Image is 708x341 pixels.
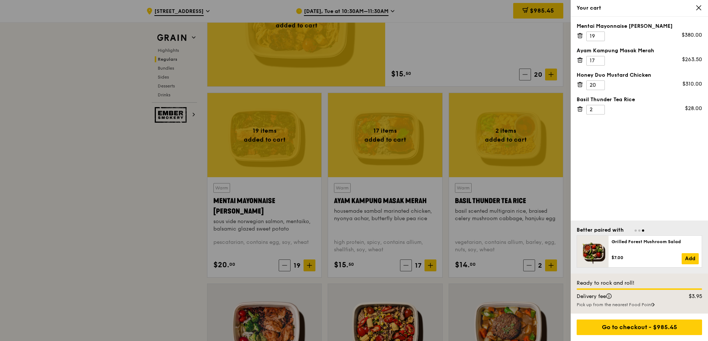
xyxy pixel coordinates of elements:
[635,229,637,232] span: Go to slide 1
[682,56,702,63] div: $263.50
[577,320,702,335] div: Go to checkout - $985.45
[572,293,673,300] div: Delivery fee
[682,80,702,88] div: $310.00
[577,4,702,12] div: Your cart
[577,226,624,234] div: Better paired with
[577,279,702,287] div: Ready to rock and roll!
[577,23,702,30] div: Mentai Mayonnaise [PERSON_NAME]
[577,302,702,308] div: Pick up from the nearest Food Point
[577,72,702,79] div: Honey Duo Mustard Chicken
[612,255,682,261] div: $7.00
[673,293,707,300] div: $3.95
[638,229,640,232] span: Go to slide 2
[577,47,702,54] div: Ayam Kampung Masak Merah
[682,253,699,264] a: Add
[612,239,699,245] div: Grilled Forest Mushroom Salad
[685,105,702,112] div: $28.00
[642,229,644,232] span: Go to slide 3
[577,96,702,103] div: Basil Thunder Tea Rice
[682,32,702,39] div: $380.00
